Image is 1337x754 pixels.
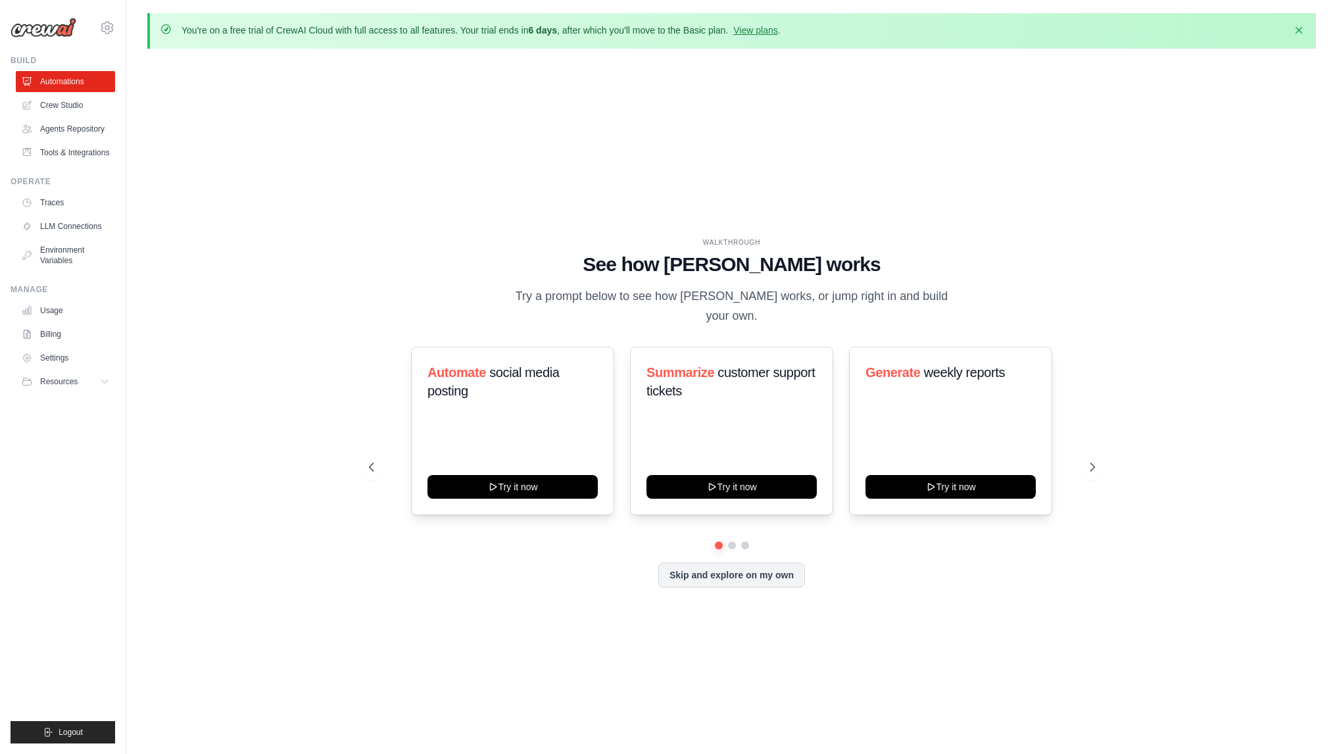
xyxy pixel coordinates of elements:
button: Logout [11,721,115,743]
button: Resources [16,371,115,392]
div: Manage [11,284,115,295]
button: Try it now [646,475,817,499]
a: Agents Repository [16,118,115,139]
span: Summarize [646,365,714,380]
button: Try it now [865,475,1036,499]
a: Tools & Integrations [16,142,115,163]
img: Logo [11,18,76,38]
a: Billing [16,324,115,345]
a: View plans [733,25,777,36]
a: Automations [16,71,115,92]
span: Generate [865,365,921,380]
span: weekly reports [924,365,1005,380]
p: Try a prompt below to see how [PERSON_NAME] works, or jump right in and build your own. [511,287,953,326]
strong: 6 days [528,25,557,36]
a: LLM Connections [16,216,115,237]
a: Environment Variables [16,239,115,271]
span: Logout [59,727,83,738]
h1: See how [PERSON_NAME] works [369,253,1095,276]
div: Build [11,55,115,66]
span: Automate [427,365,486,380]
a: Usage [16,300,115,321]
span: social media posting [427,365,560,398]
button: Try it now [427,475,598,499]
span: Resources [40,376,78,387]
a: Traces [16,192,115,213]
div: WALKTHROUGH [369,238,1095,247]
div: Operate [11,176,115,187]
button: Skip and explore on my own [658,563,805,588]
a: Crew Studio [16,95,115,116]
span: customer support tickets [646,365,815,398]
a: Settings [16,347,115,368]
p: You're on a free trial of CrewAI Cloud with full access to all features. Your trial ends in , aft... [182,24,781,37]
